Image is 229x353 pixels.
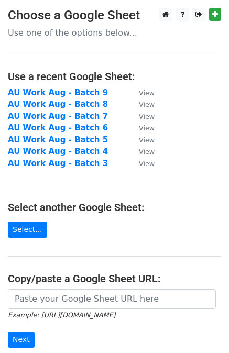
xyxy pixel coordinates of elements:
[8,201,221,214] h4: Select another Google Sheet:
[8,311,115,319] small: Example: [URL][DOMAIN_NAME]
[8,100,108,109] a: AU Work Aug - Batch 8
[8,289,216,309] input: Paste your Google Sheet URL here
[128,147,155,156] a: View
[128,159,155,168] a: View
[8,123,108,133] a: AU Work Aug - Batch 6
[8,88,108,97] a: AU Work Aug - Batch 9
[8,147,108,156] a: AU Work Aug - Batch 4
[139,136,155,144] small: View
[139,101,155,108] small: View
[139,113,155,120] small: View
[8,222,47,238] a: Select...
[8,135,108,145] a: AU Work Aug - Batch 5
[139,89,155,97] small: View
[8,112,108,121] a: AU Work Aug - Batch 7
[139,124,155,132] small: View
[8,332,35,348] input: Next
[8,8,221,23] h3: Choose a Google Sheet
[8,272,221,285] h4: Copy/paste a Google Sheet URL:
[128,100,155,109] a: View
[139,148,155,156] small: View
[139,160,155,168] small: View
[128,88,155,97] a: View
[8,27,221,38] p: Use one of the options below...
[8,70,221,83] h4: Use a recent Google Sheet:
[128,135,155,145] a: View
[128,112,155,121] a: View
[128,123,155,133] a: View
[8,159,108,168] a: AU Work Aug - Batch 3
